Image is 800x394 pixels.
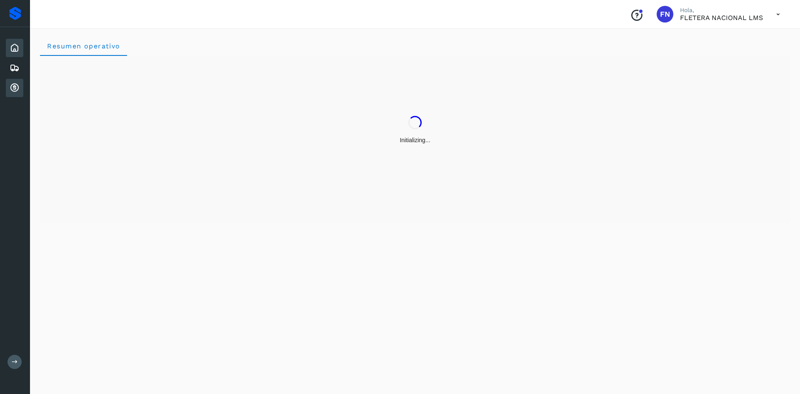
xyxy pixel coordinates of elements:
p: Hola, [680,7,763,14]
div: Embarques [6,59,23,77]
span: Resumen operativo [47,42,120,50]
div: Cuentas por cobrar [6,79,23,97]
div: Inicio [6,39,23,57]
p: FLETERA NACIONAL LMS [680,14,763,22]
